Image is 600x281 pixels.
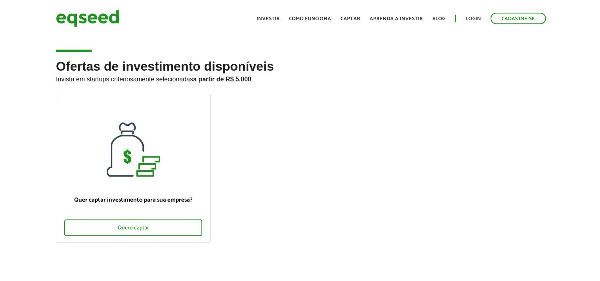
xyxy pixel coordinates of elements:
[56,60,544,95] h2: Ofertas de investimento disponíveis
[432,16,445,21] a: Blog
[56,8,119,29] img: EqSeed
[289,16,331,21] a: Como funciona
[370,16,423,21] a: Aprenda a investir
[56,73,544,83] p: Invista em startups criteriosamente selecionadas
[56,95,211,243] a: Quer captar investimento para sua empresa? Quero captar
[257,16,280,21] a: Investir
[491,13,546,24] a: Cadastre-se
[193,76,251,83] strong: a partir de R$ 5.000
[466,16,481,21] a: Login
[64,196,202,204] p: Quer captar investimento para sua empresa?
[341,16,360,21] a: Captar
[64,219,202,236] div: Quero captar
